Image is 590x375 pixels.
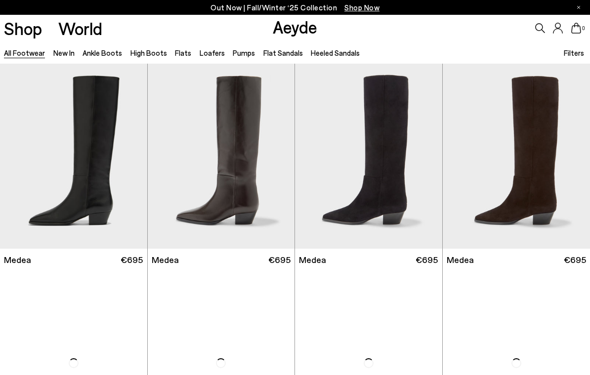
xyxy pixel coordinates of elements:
[311,48,360,57] a: Heeled Sandals
[53,48,75,57] a: New In
[295,64,442,248] img: Medea Suede Knee-High Boots
[4,254,31,266] span: Medea
[295,249,442,271] a: Medea €695
[447,254,474,266] span: Medea
[344,3,379,12] span: Navigate to /collections/new-in
[175,48,191,57] a: Flats
[273,16,317,37] a: Aeyde
[148,249,295,271] a: Medea €695
[130,48,167,57] a: High Boots
[211,1,379,14] p: Out Now | Fall/Winter ‘25 Collection
[233,48,255,57] a: Pumps
[121,254,143,266] span: €695
[564,48,584,57] span: Filters
[148,64,295,248] img: Medea Knee-High Boots
[416,254,438,266] span: €695
[299,254,326,266] span: Medea
[581,26,586,31] span: 0
[4,48,45,57] a: All Footwear
[263,48,303,57] a: Flat Sandals
[83,48,122,57] a: Ankle Boots
[58,20,102,37] a: World
[152,254,179,266] span: Medea
[268,254,291,266] span: €695
[200,48,225,57] a: Loafers
[564,254,586,266] span: €695
[4,20,42,37] a: Shop
[571,23,581,34] a: 0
